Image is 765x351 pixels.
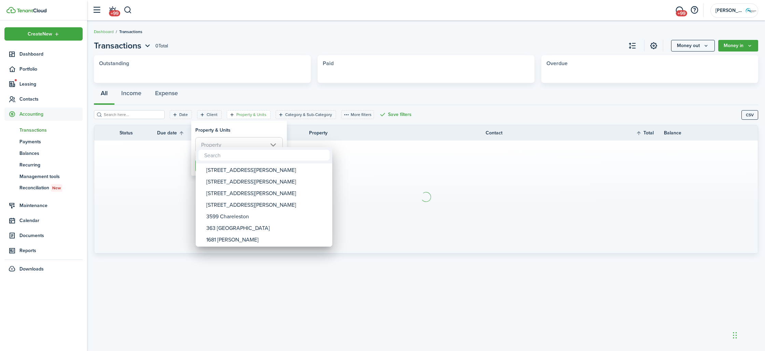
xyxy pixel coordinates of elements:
[206,199,327,211] div: [STREET_ADDRESS][PERSON_NAME]
[206,222,327,234] div: 363 [GEOGRAPHIC_DATA]
[198,150,330,161] input: Search
[206,188,327,199] div: [STREET_ADDRESS][PERSON_NAME]
[206,211,327,222] div: 3599 Chareleston
[206,234,327,246] div: 1681 [PERSON_NAME]
[206,176,327,188] div: [STREET_ADDRESS][PERSON_NAME]
[206,164,327,176] div: [STREET_ADDRESS][PERSON_NAME]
